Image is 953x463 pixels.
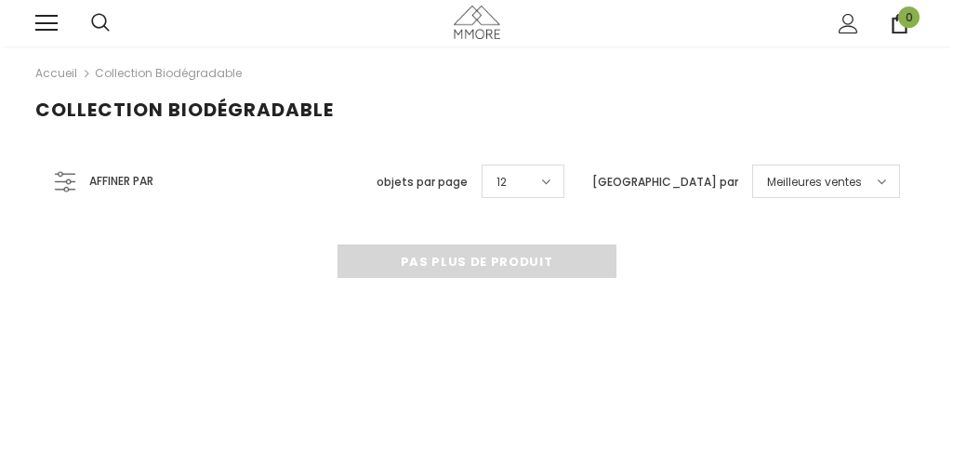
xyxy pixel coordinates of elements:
[898,7,920,28] span: 0
[35,62,77,85] a: Accueil
[454,6,500,38] img: Cas MMORE
[496,173,507,192] span: 12
[89,171,153,192] span: Affiner par
[377,173,468,192] label: objets par page
[890,14,909,33] a: 0
[767,173,862,192] span: Meilleures ventes
[35,97,334,123] span: Collection biodégradable
[592,173,738,192] label: [GEOGRAPHIC_DATA] par
[95,65,242,81] a: Collection biodégradable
